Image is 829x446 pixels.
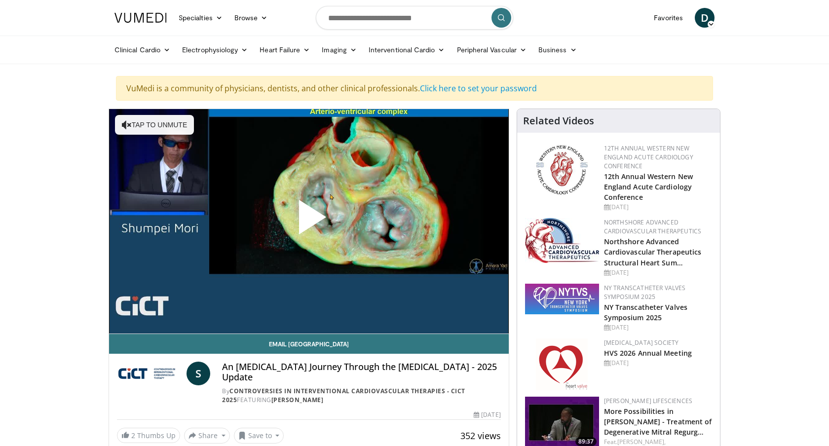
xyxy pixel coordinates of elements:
div: [DATE] [474,410,500,419]
a: NY Transcatheter Valves Symposium 2025 [604,302,687,322]
a: Specialties [173,8,228,28]
a: 2 Thumbs Up [117,428,180,443]
button: Play Video [220,173,398,269]
span: 352 views [460,430,501,442]
a: NY Transcatheter Valves Symposium 2025 [604,284,686,301]
button: Share [184,428,230,444]
a: 12th Annual Western New England Acute Cardiology Conference [604,144,693,170]
img: 381df6ae-7034-46cc-953d-58fc09a18a66.png.150x105_q85_autocrop_double_scale_upscale_version-0.2.png [525,284,599,314]
a: S [187,362,210,385]
img: Controversies in Interventional Cardiovascular Therapies - CICT 2025 [117,362,183,385]
button: Tap to unmute [115,115,194,135]
a: Northshore Advanced Cardiovascular Therapeutics Structural Heart Sum… [604,237,702,267]
a: More Possibilities in [PERSON_NAME] - Treatment of Degenerative Mitral Regurg… [604,407,712,437]
img: 45d48ad7-5dc9-4e2c-badc-8ed7b7f471c1.jpg.150x105_q85_autocrop_double_scale_upscale_version-0.2.jpg [525,218,599,263]
a: Heart Failure [254,40,316,60]
img: 0954f259-7907-4053-a817-32a96463ecc8.png.150x105_q85_autocrop_double_scale_upscale_version-0.2.png [534,144,589,196]
span: 89:37 [575,437,597,446]
video-js: Video Player [109,109,509,334]
a: NorthShore Advanced Cardiovascular Therapeutics [604,218,702,235]
a: [PERSON_NAME] Lifesciences [604,397,692,405]
h4: Related Videos [523,115,594,127]
a: Interventional Cardio [363,40,451,60]
a: [PERSON_NAME], [617,438,666,446]
a: Business [532,40,583,60]
div: [DATE] [604,323,712,332]
input: Search topics, interventions [316,6,513,30]
a: 12th Annual Western New England Acute Cardiology Conference [604,172,693,202]
a: [MEDICAL_DATA] Society [604,338,679,347]
div: By FEATURING [222,387,500,405]
a: Controversies in Interventional Cardiovascular Therapies - CICT 2025 [222,387,465,404]
a: D [695,8,715,28]
div: [DATE] [604,268,712,277]
button: Save to [234,428,284,444]
a: [PERSON_NAME] [271,396,324,404]
a: Favorites [648,8,689,28]
span: 2 [131,431,135,440]
img: 0148279c-cbd4-41ce-850e-155379fed24c.png.150x105_q85_autocrop_double_scale_upscale_version-0.2.png [536,338,588,390]
a: Browse [228,8,274,28]
a: Click here to set your password [420,83,537,94]
div: [DATE] [604,359,712,368]
a: HVS 2026 Annual Meeting [604,348,692,358]
a: Electrophysiology [176,40,254,60]
a: Peripheral Vascular [451,40,532,60]
a: Clinical Cardio [109,40,176,60]
a: Imaging [316,40,363,60]
div: [DATE] [604,203,712,212]
div: VuMedi is a community of physicians, dentists, and other clinical professionals. [116,76,713,101]
h4: An [MEDICAL_DATA] Journey Through the [MEDICAL_DATA] - 2025 Update [222,362,500,383]
img: VuMedi Logo [114,13,167,23]
a: Email [GEOGRAPHIC_DATA] [109,334,509,354]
